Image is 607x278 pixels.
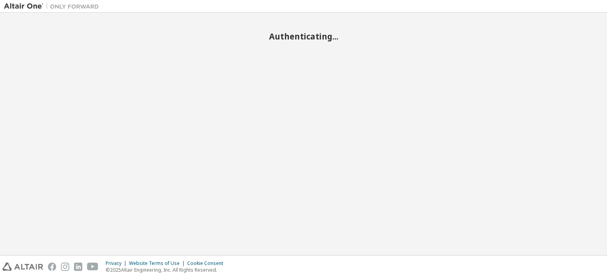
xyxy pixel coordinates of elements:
[2,263,43,271] img: altair_logo.svg
[74,263,82,271] img: linkedin.svg
[106,267,228,273] p: © 2025 Altair Engineering, Inc. All Rights Reserved.
[4,31,603,41] h2: Authenticating...
[106,260,129,267] div: Privacy
[4,2,103,10] img: Altair One
[129,260,187,267] div: Website Terms of Use
[48,263,56,271] img: facebook.svg
[187,260,228,267] div: Cookie Consent
[87,263,99,271] img: youtube.svg
[61,263,69,271] img: instagram.svg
